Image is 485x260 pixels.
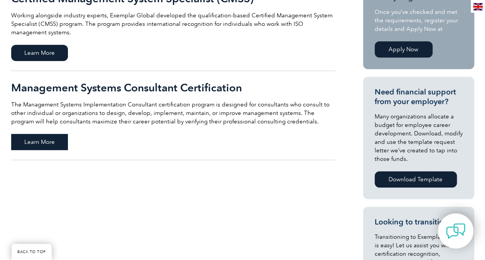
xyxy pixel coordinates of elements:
[11,81,335,94] h2: Management Systems Consultant Certification
[12,244,52,260] a: BACK TO TOP
[11,134,68,150] span: Learn More
[375,8,463,33] p: Once you’ve checked and met the requirements, register your details and Apply Now at
[11,45,68,61] span: Learn More
[375,217,463,227] h3: Looking to transition?
[375,112,463,163] p: Many organizations allocate a budget for employee career development. Download, modify and use th...
[375,87,463,106] h3: Need financial support from your employer?
[11,11,335,37] p: Working alongside industry experts, Exemplar Global developed the qualification-based Certified M...
[11,71,335,160] a: Management Systems Consultant Certification The Management Systems Implementation Consultant cert...
[473,3,483,10] img: en
[11,100,335,126] p: The Management Systems Implementation Consultant certification program is designed for consultant...
[446,221,465,241] img: contact-chat.png
[375,171,457,187] a: Download Template
[375,41,433,57] a: Apply Now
